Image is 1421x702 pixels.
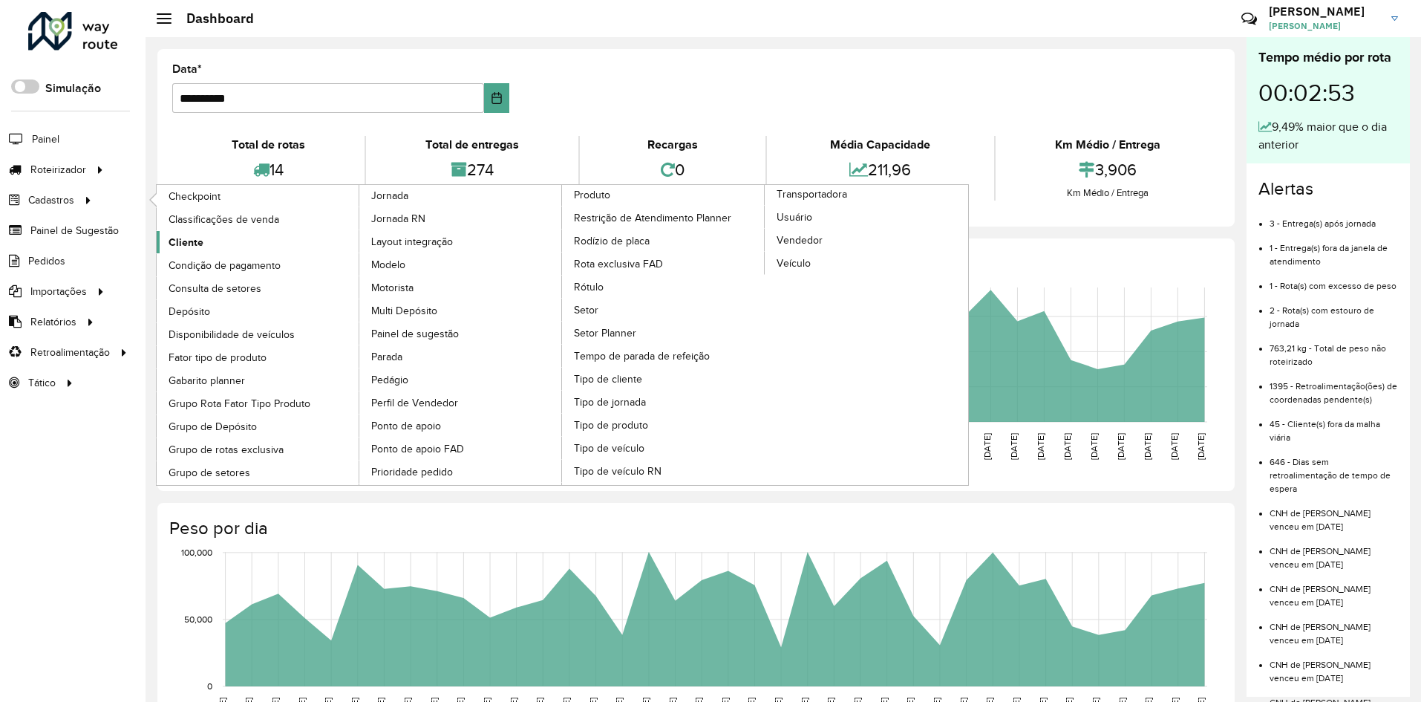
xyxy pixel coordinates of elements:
[169,189,220,204] span: Checkpoint
[359,276,563,299] a: Motorista
[574,233,650,249] span: Rodízio de placa
[562,322,765,344] a: Setor Planner
[1270,495,1398,533] li: CNH de [PERSON_NAME] venceu em [DATE]
[371,234,453,250] span: Layout integração
[562,230,765,252] a: Rodízio de placa
[359,391,563,414] a: Perfil de Vendedor
[1270,406,1398,444] li: 45 - Cliente(s) fora da malha viária
[1270,647,1398,685] li: CNH de [PERSON_NAME] venceu em [DATE]
[157,300,360,322] a: Depósito
[574,371,642,387] span: Tipo de cliente
[1233,3,1265,35] a: Contato Rápido
[371,326,459,342] span: Painel de sugestão
[371,441,464,457] span: Ponto de apoio FAD
[157,438,360,461] a: Grupo de rotas exclusiva
[777,186,847,202] span: Transportadora
[562,460,765,482] a: Tipo de veículo RN
[169,258,281,273] span: Condição de pagamento
[169,212,279,227] span: Classificações de venda
[169,327,295,342] span: Disponibilidade de veículos
[584,154,761,186] div: 0
[562,391,765,413] a: Tipo de jornada
[771,154,990,186] div: 211,96
[1196,433,1206,460] text: [DATE]
[484,83,510,113] button: Choose Date
[371,211,425,227] span: Jornada RN
[1270,368,1398,406] li: 1395 - Retroalimentação(ões) de coordenadas pendente(s)
[359,345,563,368] a: Parada
[371,303,437,319] span: Multi Depósito
[28,375,56,391] span: Tático
[1258,118,1398,154] div: 9,49% maior que o dia anterior
[1036,433,1045,460] text: [DATE]
[157,415,360,438] a: Grupo de Depósito
[371,464,453,480] span: Prioridade pedido
[157,208,360,230] a: Classificações de venda
[562,253,765,275] a: Rota exclusiva FAD
[574,187,610,203] span: Produto
[562,437,765,459] a: Tipo de veículo
[169,465,250,481] span: Grupo de setores
[169,235,203,250] span: Cliente
[1089,433,1099,460] text: [DATE]
[562,345,765,367] a: Tempo de parada de refeição
[169,518,1220,539] h4: Peso por dia
[30,345,110,360] span: Retroalimentação
[765,229,968,251] a: Vendedor
[157,323,360,345] a: Disponibilidade de veículos
[370,136,575,154] div: Total de entregas
[371,372,408,388] span: Pedágio
[1270,533,1398,571] li: CNH de [PERSON_NAME] venceu em [DATE]
[157,231,360,253] a: Cliente
[169,350,267,365] span: Fator tipo de produto
[359,322,563,345] a: Painel de sugestão
[176,136,361,154] div: Total de rotas
[584,136,761,154] div: Recargas
[1270,609,1398,647] li: CNH de [PERSON_NAME] venceu em [DATE]
[359,299,563,322] a: Multi Depósito
[574,417,648,433] span: Tipo de produto
[1258,48,1398,68] div: Tempo médio por rota
[1258,68,1398,118] div: 00:02:53
[157,461,360,484] a: Grupo de setores
[157,392,360,415] a: Grupo Rota Fator Tipo Produto
[999,154,1216,186] div: 3,906
[574,302,598,318] span: Setor
[169,419,257,435] span: Grupo de Depósito
[184,614,212,624] text: 50,000
[999,136,1216,154] div: Km Médio / Entrega
[359,438,563,460] a: Ponto de apoio FAD
[359,368,563,391] a: Pedágio
[359,461,563,483] a: Prioridade pedido
[371,280,414,296] span: Motorista
[359,230,563,253] a: Layout integração
[171,10,254,27] h2: Dashboard
[181,547,212,557] text: 100,000
[982,433,992,460] text: [DATE]
[30,284,87,299] span: Importações
[169,281,261,296] span: Consulta de setores
[562,368,765,390] a: Tipo de cliente
[777,256,811,271] span: Veículo
[28,192,74,208] span: Cadastros
[1143,433,1152,460] text: [DATE]
[1009,433,1019,460] text: [DATE]
[1270,268,1398,293] li: 1 - Rota(s) com excesso de peso
[562,414,765,436] a: Tipo de produto
[562,207,765,229] a: Restrição de Atendimento Planner
[370,154,575,186] div: 274
[157,185,563,485] a: Jornada
[1270,444,1398,495] li: 646 - Dias sem retroalimentação de tempo de espera
[771,136,990,154] div: Média Capacidade
[371,395,458,411] span: Perfil de Vendedor
[359,253,563,276] a: Modelo
[28,253,65,269] span: Pedidos
[169,373,245,389] span: Gabarito planner
[157,346,360,368] a: Fator tipo de produto
[157,369,360,391] a: Gabarito planner
[1270,331,1398,368] li: 763,21 kg - Total de peso não roteirizado
[1169,433,1179,460] text: [DATE]
[574,441,644,456] span: Tipo de veículo
[30,223,119,238] span: Painel de Sugestão
[371,418,441,434] span: Ponto de apoio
